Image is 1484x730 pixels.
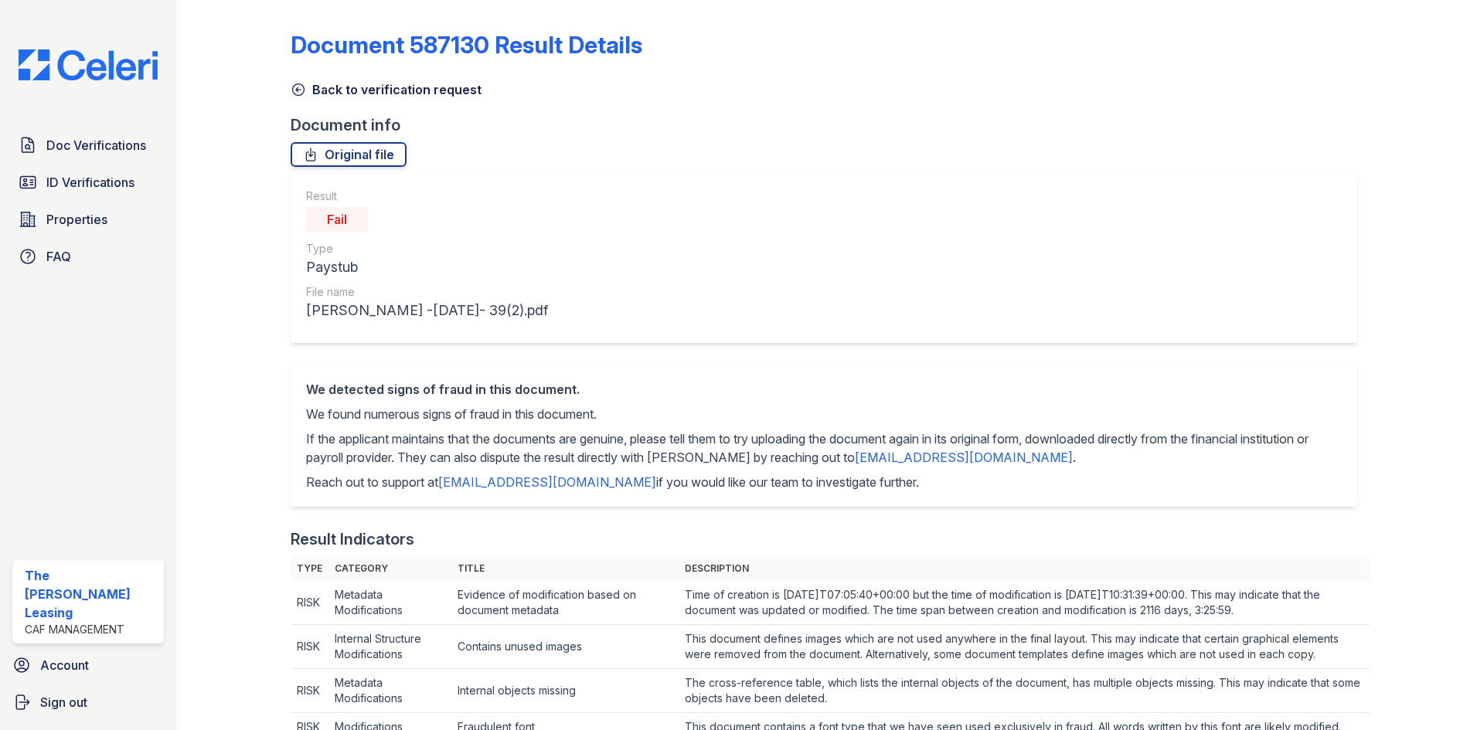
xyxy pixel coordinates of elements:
[855,450,1073,465] a: [EMAIL_ADDRESS][DOMAIN_NAME]
[679,625,1370,669] td: This document defines images which are not used anywhere in the final layout. This may indicate t...
[291,528,414,550] div: Result Indicators
[291,31,642,59] a: Document 587130 Result Details
[46,210,107,229] span: Properties
[451,669,679,713] td: Internal objects missing
[306,207,368,232] div: Fail
[46,173,134,192] span: ID Verifications
[328,581,451,625] td: Metadata Modifications
[1073,450,1076,465] span: .
[25,622,158,637] div: CAF Management
[291,142,407,167] a: Original file
[291,625,328,669] td: RISK
[291,80,482,99] a: Back to verification request
[451,581,679,625] td: Evidence of modification based on document metadata
[40,656,89,674] span: Account
[451,556,679,581] th: Title
[6,687,170,718] a: Sign out
[328,625,451,669] td: Internal Structure Modifications
[12,241,164,272] a: FAQ
[306,241,548,256] div: Type
[291,556,328,581] th: Type
[12,204,164,235] a: Properties
[46,247,71,266] span: FAQ
[46,136,146,154] span: Doc Verifications
[306,380,1342,399] div: We detected signs of fraud in this document.
[328,556,451,581] th: Category
[306,256,548,278] div: Paystub
[451,625,679,669] td: Contains unused images
[328,669,451,713] td: Metadata Modifications
[40,693,87,711] span: Sign out
[306,473,1342,491] p: Reach out to support at if you would like our team to investigate further.
[291,581,328,625] td: RISK
[306,188,548,204] div: Result
[291,669,328,713] td: RISK
[25,566,158,622] div: The [PERSON_NAME] Leasing
[679,669,1370,713] td: The cross-reference table, which lists the internal objects of the document, has multiple objects...
[306,300,548,321] div: [PERSON_NAME] -[DATE]- 39(2).pdf
[306,405,1342,423] p: We found numerous signs of fraud in this document.
[306,284,548,300] div: File name
[679,581,1370,625] td: Time of creation is [DATE]T07:05:40+00:00 but the time of modification is [DATE]T10:31:39+00:00. ...
[12,130,164,161] a: Doc Verifications
[6,49,170,80] img: CE_Logo_Blue-a8612792a0a2168367f1c8372b55b34899dd931a85d93a1a3d3e32e68fde9ad4.png
[6,650,170,681] a: Account
[679,556,1370,581] th: Description
[306,430,1342,467] p: If the applicant maintains that the documents are genuine, please tell them to try uploading the ...
[438,474,656,490] a: [EMAIL_ADDRESS][DOMAIN_NAME]
[291,114,1370,136] div: Document info
[12,167,164,198] a: ID Verifications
